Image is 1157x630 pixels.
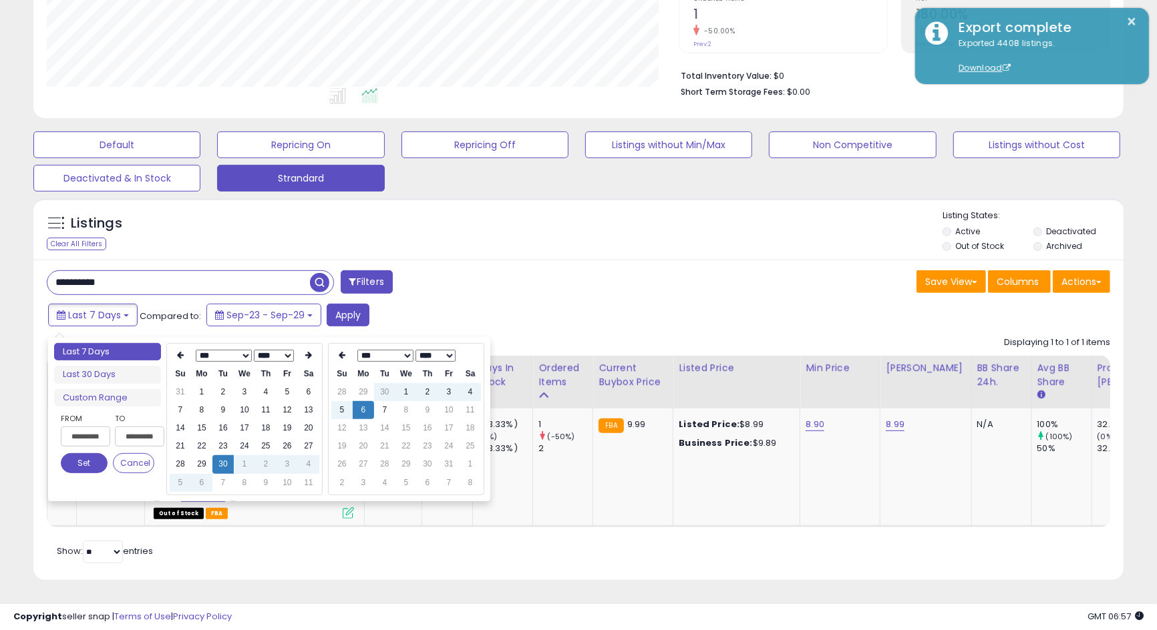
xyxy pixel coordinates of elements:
[68,308,121,322] span: Last 7 Days
[170,419,191,437] td: 14
[154,508,204,519] span: All listings that are currently out of stock and unavailable for purchase on Amazon
[206,304,321,326] button: Sep-23 - Sep-29
[599,361,667,389] div: Current Buybox Price
[154,418,354,517] div: ASIN:
[170,474,191,492] td: 5
[1088,610,1144,623] span: 2025-10-7 06:57 GMT
[114,610,171,623] a: Terms of Use
[997,275,1039,288] span: Columns
[331,419,353,437] td: 12
[599,418,623,433] small: FBA
[113,453,154,473] button: Cancel
[1046,240,1082,252] label: Archived
[679,418,739,430] b: Listed Price:
[478,418,532,430] div: 1 (3.33%)
[13,611,232,623] div: seller snap | |
[679,418,790,430] div: $8.99
[769,131,936,158] button: Non Competitive
[679,361,794,375] div: Listed Price
[170,365,191,383] th: Su
[234,474,255,492] td: 8
[977,418,1021,430] div: N/A
[438,474,460,492] td: 7
[395,455,417,473] td: 29
[417,437,438,455] td: 23
[353,401,374,419] td: 6
[886,418,904,431] a: 8.99
[806,418,824,431] a: 8.90
[460,455,481,473] td: 1
[353,474,374,492] td: 3
[886,361,965,375] div: [PERSON_NAME]
[353,365,374,383] th: Mo
[191,437,212,455] td: 22
[959,62,1011,73] a: Download
[417,474,438,492] td: 6
[806,361,874,375] div: Min Price
[395,401,417,419] td: 8
[438,419,460,437] td: 17
[234,365,255,383] th: We
[341,270,393,294] button: Filters
[353,419,374,437] td: 13
[277,437,298,455] td: 26
[460,419,481,437] td: 18
[438,401,460,419] td: 10
[374,401,395,419] td: 7
[977,361,1026,389] div: BB Share 24h.
[255,383,277,401] td: 4
[173,610,232,623] a: Privacy Policy
[1004,336,1110,349] div: Displaying 1 to 1 of 1 items
[699,26,735,36] small: -50.00%
[988,270,1051,293] button: Columns
[331,474,353,492] td: 2
[460,437,481,455] td: 25
[417,365,438,383] th: Th
[681,86,785,97] b: Short Term Storage Fees:
[679,437,790,449] div: $9.89
[217,165,384,192] button: Strandard
[191,383,212,401] td: 1
[71,214,122,233] h5: Listings
[234,455,255,473] td: 1
[13,610,62,623] strong: Copyright
[298,455,319,473] td: 4
[331,401,353,419] td: 5
[61,412,108,425] label: From
[54,343,161,361] li: Last 7 Days
[681,70,772,81] b: Total Inventory Value:
[438,437,460,455] td: 24
[191,419,212,437] td: 15
[787,85,810,98] span: $0.00
[460,474,481,492] td: 8
[417,401,438,419] td: 9
[395,474,417,492] td: 5
[327,304,369,326] button: Apply
[212,437,234,455] td: 23
[417,419,438,437] td: 16
[374,383,395,401] td: 30
[1037,389,1045,401] small: Avg BB Share.
[627,418,646,430] span: 9.99
[234,383,255,401] td: 3
[478,361,527,389] div: Days In Stock
[438,365,460,383] th: Fr
[693,40,711,48] small: Prev: 2
[438,383,460,401] td: 3
[226,308,305,322] span: Sep-23 - Sep-29
[417,455,438,473] td: 30
[460,365,481,383] th: Sa
[460,383,481,401] td: 4
[917,270,986,293] button: Save View
[374,437,395,455] td: 21
[681,67,1100,83] li: $0
[585,131,752,158] button: Listings without Min/Max
[955,226,980,237] label: Active
[255,401,277,419] td: 11
[234,437,255,455] td: 24
[1046,431,1073,442] small: (100%)
[955,240,1004,252] label: Out of Stock
[212,419,234,437] td: 16
[115,412,154,425] label: To
[417,383,438,401] td: 2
